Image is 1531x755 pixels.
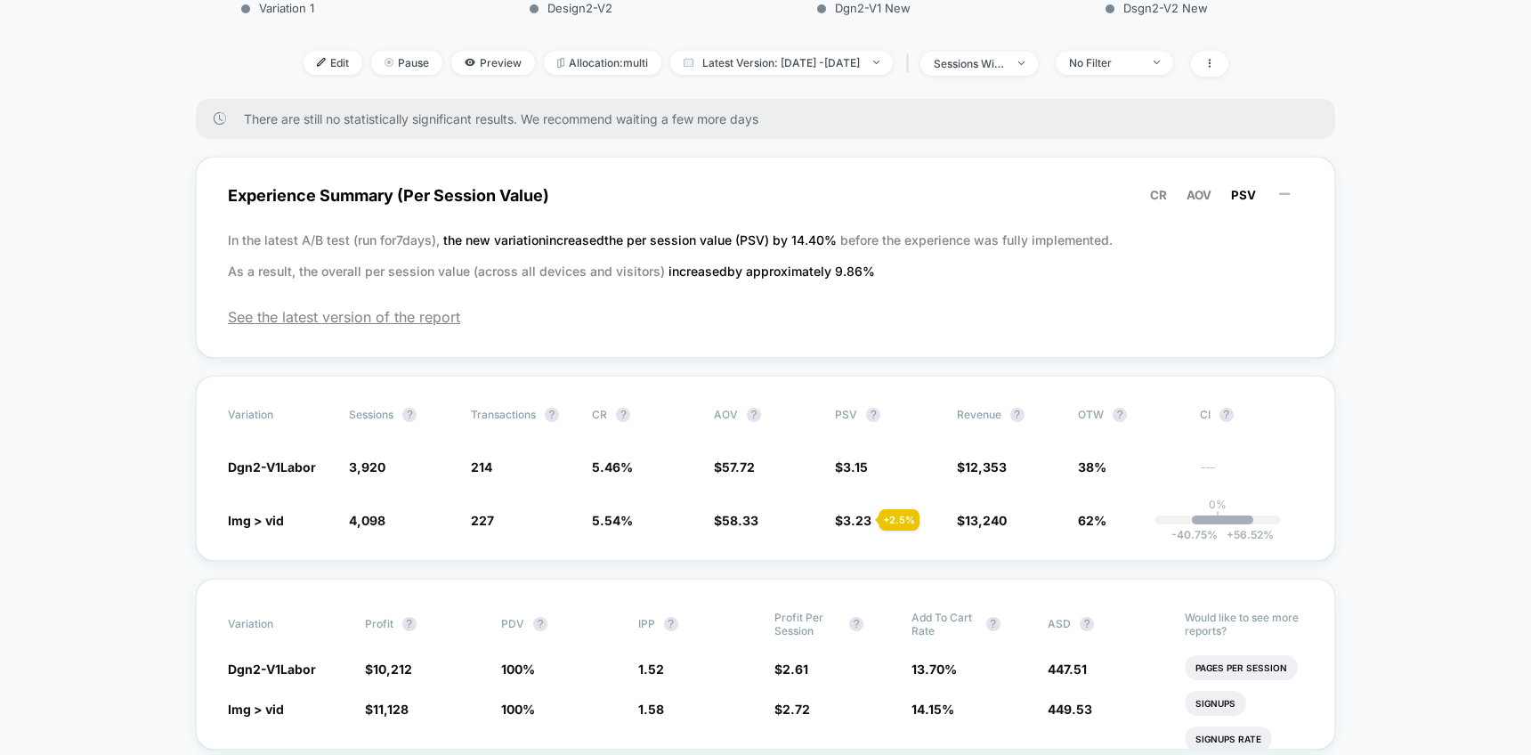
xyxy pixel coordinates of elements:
button: ? [545,408,559,422]
span: -40.75 % [1171,528,1218,541]
img: end [1154,61,1160,64]
div: No Filter [1069,56,1140,69]
span: 62% [1078,513,1106,528]
span: 3,920 [349,459,385,475]
span: Edit [304,51,362,75]
span: Dgn2-V1Labor [228,459,316,475]
button: ? [616,408,630,422]
span: 13,240 [965,513,1007,528]
p: | [1216,511,1219,524]
span: 214 [471,459,492,475]
span: Revenue [957,408,1001,421]
span: 1.52 [638,662,664,677]
button: ? [866,408,880,422]
li: Signups [1185,691,1246,716]
button: ? [1010,408,1025,422]
span: 3.15 [843,459,868,475]
img: edit [317,58,326,67]
span: PSV [835,408,857,421]
p: Dsgn2-V2 New [1044,1,1269,15]
span: 3.23 [843,513,871,528]
span: PDV [501,617,524,630]
span: See the latest version of the report [228,308,1303,326]
span: 447.51 [1048,662,1087,677]
span: Experience Summary (Per Session Value) [228,175,1303,215]
li: Signups Rate [1185,727,1272,751]
button: ? [533,617,547,631]
span: $ [774,662,808,677]
span: 5.46 % [592,459,633,475]
span: 12,353 [965,459,1007,475]
img: calendar [684,58,693,67]
span: $ [365,662,412,677]
button: ? [747,408,761,422]
span: CI [1200,408,1298,422]
span: Sessions [349,408,393,421]
button: ? [402,408,417,422]
span: 14.15 % [911,702,954,717]
span: Variation [228,611,326,637]
span: $ [957,459,1007,475]
p: Variation 1 [165,1,390,15]
img: end [873,61,879,64]
span: CR [1150,188,1167,202]
span: 11,128 [373,702,409,717]
button: ? [664,617,678,631]
span: 13.70 % [911,662,957,677]
button: ? [849,617,863,631]
span: 1.58 [638,702,664,717]
span: 4,098 [349,513,385,528]
span: 100 % [501,702,535,717]
span: 449.53 [1048,702,1092,717]
button: ? [402,617,417,631]
span: OTW [1078,408,1176,422]
img: end [1018,61,1025,65]
span: Profit Per Session [774,611,840,637]
button: AOV [1181,187,1217,203]
span: + [1227,528,1234,541]
div: sessions with impression [934,57,1005,70]
span: Latest Version: [DATE] - [DATE] [670,51,893,75]
span: $ [957,513,1007,528]
span: Dgn2-V1Labor [228,662,316,677]
span: 56.52 % [1218,528,1274,541]
img: end [385,58,393,67]
span: ASD [1048,617,1071,630]
span: Img > vid [228,513,284,528]
span: increased by approximately 9.86 % [668,264,875,279]
span: the new variation increased the per session value (PSV) by 14.40 % [443,232,840,248]
span: 5.54 % [592,513,633,528]
button: PSV [1226,187,1261,203]
button: ? [1113,408,1127,422]
span: 227 [471,513,494,528]
span: Allocation: multi [544,51,661,75]
span: | [902,51,920,77]
p: 0% [1209,498,1227,511]
span: $ [835,459,868,475]
span: Img > vid [228,702,284,717]
span: AOV [714,408,738,421]
span: 100 % [501,662,535,677]
span: $ [714,513,758,528]
span: 2.61 [782,662,808,677]
span: Pause [371,51,442,75]
span: 38% [1078,459,1106,475]
span: PSV [1231,188,1256,202]
button: ? [1080,617,1094,631]
span: Add To Cart Rate [911,611,977,637]
div: + 2.5 % [879,509,919,531]
span: $ [365,702,409,717]
span: CR [592,408,607,421]
span: Profit [365,617,393,630]
span: Variation [228,408,326,422]
p: Would like to see more reports? [1185,611,1304,637]
li: Pages Per Session [1185,655,1298,680]
span: 57.72 [722,459,755,475]
span: 10,212 [373,662,412,677]
span: $ [774,702,810,717]
button: ? [1219,408,1234,422]
span: There are still no statistically significant results. We recommend waiting a few more days [244,111,1300,126]
span: IPP [638,617,655,630]
span: AOV [1187,188,1211,202]
span: $ [714,459,755,475]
